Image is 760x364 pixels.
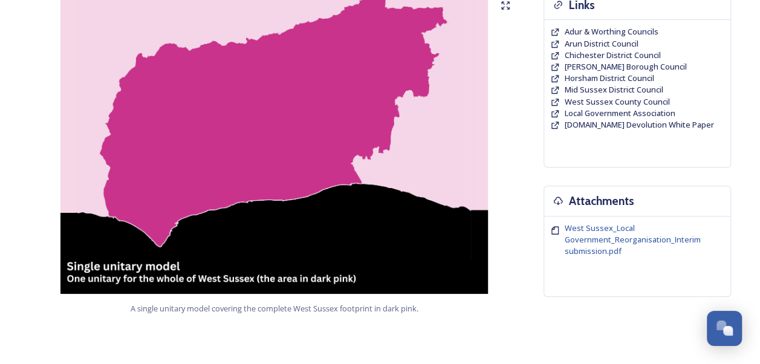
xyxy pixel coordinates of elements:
a: [PERSON_NAME] Borough Council [565,61,687,73]
a: Local Government Association [565,108,675,119]
a: Arun District Council [565,38,638,50]
span: Arun District Council [565,38,638,49]
span: West Sussex_Local Government_Reorganisation_Interim submission.pdf [565,223,701,256]
a: Adur & Worthing Councils [565,26,658,37]
a: West Sussex County Council [565,96,670,108]
span: Horsham District Council [565,73,654,83]
span: [PERSON_NAME] Borough Council [565,61,687,72]
span: Mid Sussex District Council [565,84,663,95]
span: A single unitary model covering the complete West Sussex footprint in dark pink. [131,303,418,314]
span: Chichester District Council [565,50,661,60]
a: [DOMAIN_NAME] Devolution White Paper [565,119,714,131]
span: [DOMAIN_NAME] Devolution White Paper [565,119,714,130]
h3: Attachments [569,192,634,210]
a: Mid Sussex District Council [565,84,663,96]
a: Chichester District Council [565,50,661,61]
a: Horsham District Council [565,73,654,84]
button: Open Chat [707,311,742,346]
span: West Sussex County Council [565,96,670,107]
